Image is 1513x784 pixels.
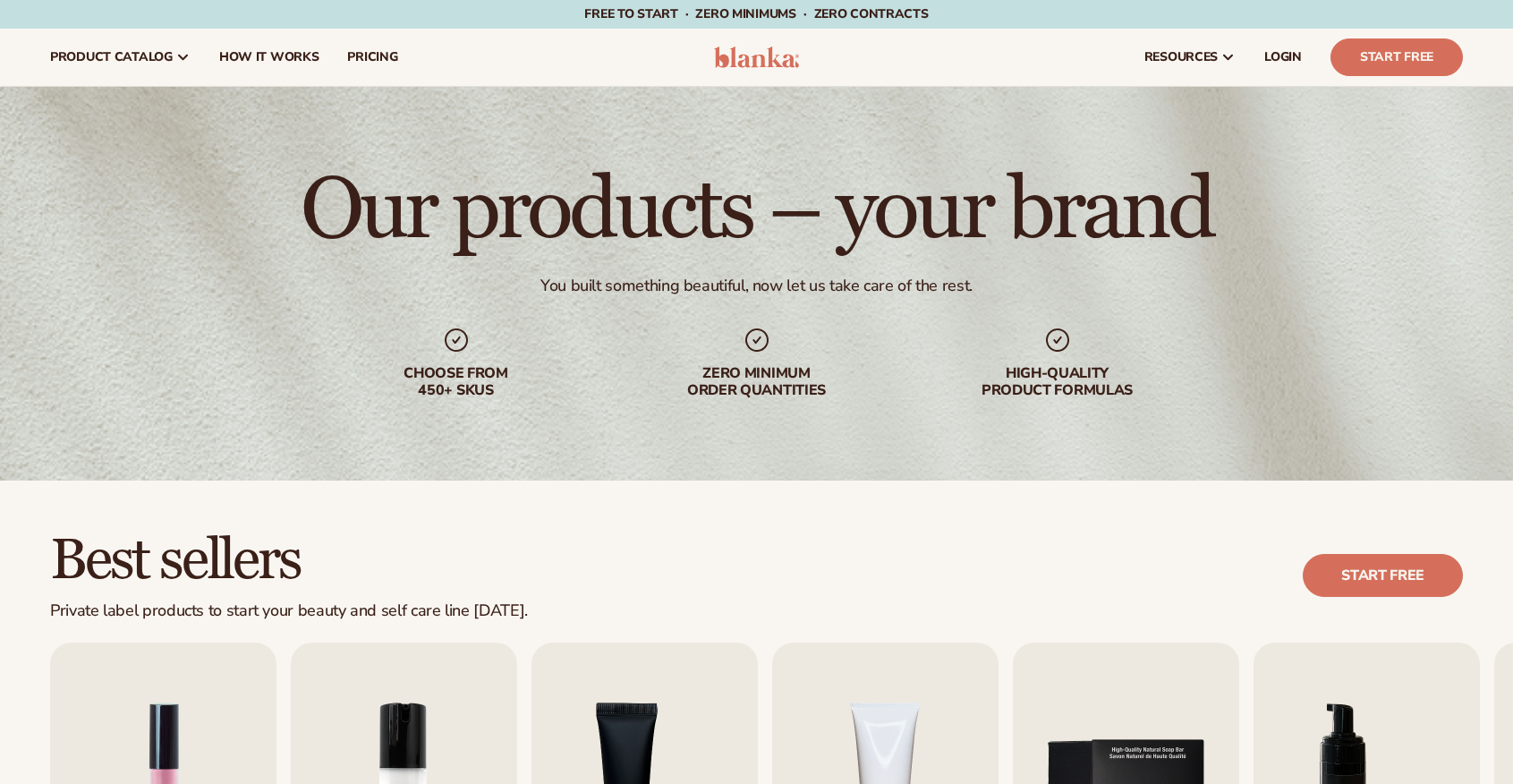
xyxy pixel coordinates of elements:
span: Free to start · ZERO minimums · ZERO contracts [584,5,928,22]
h2: Best sellers [50,531,528,591]
div: You built something beautiful, now let us take care of the rest. [540,276,973,296]
a: Start Free [1330,38,1463,76]
span: How It Works [219,50,319,64]
a: Start free [1303,554,1463,597]
div: Choose from 450+ Skus [342,365,571,399]
div: High-quality product formulas [943,365,1172,399]
a: pricing [333,29,412,86]
a: How It Works [205,29,334,86]
span: resources [1144,50,1218,64]
a: product catalog [36,29,205,86]
span: pricing [347,50,397,64]
img: logo [714,47,799,68]
a: resources [1130,29,1250,86]
h1: Our products – your brand [301,168,1212,254]
div: Zero minimum order quantities [642,365,871,399]
span: LOGIN [1264,50,1302,64]
div: Private label products to start your beauty and self care line [DATE]. [50,601,528,621]
span: product catalog [50,50,173,64]
a: LOGIN [1250,29,1316,86]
